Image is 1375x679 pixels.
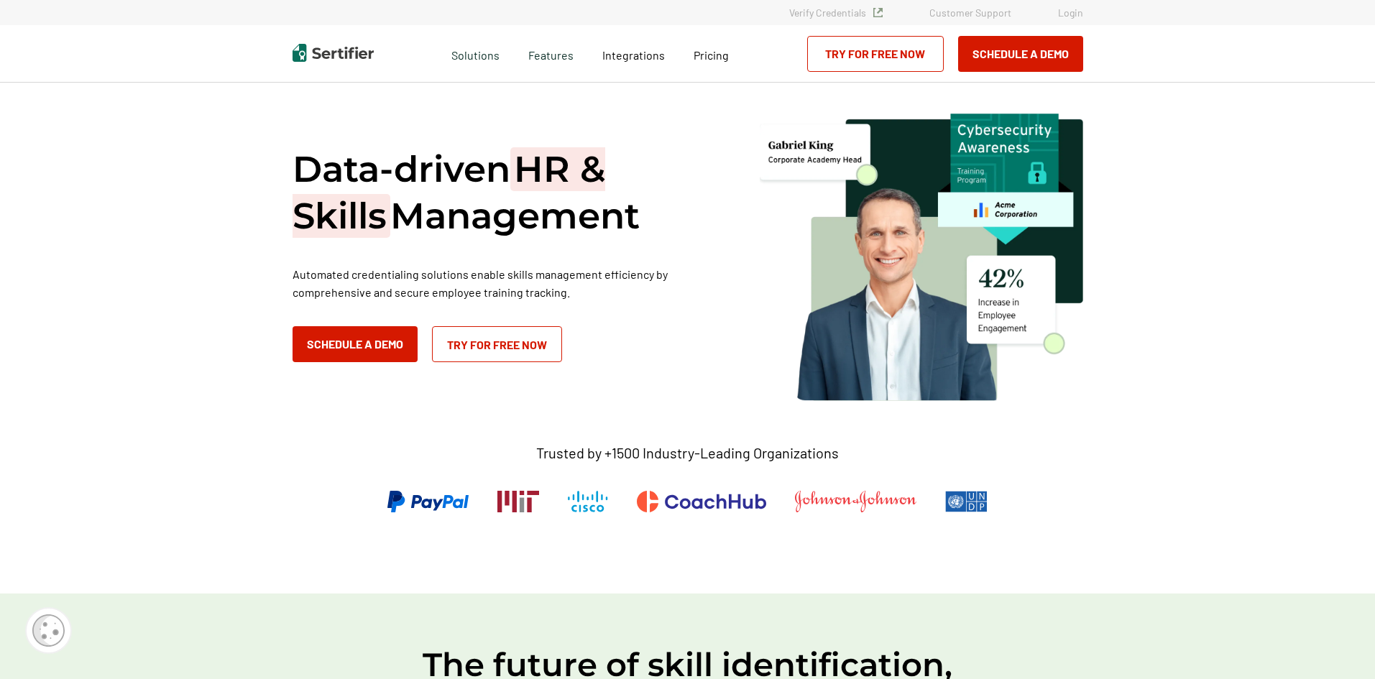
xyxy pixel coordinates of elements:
[536,444,839,462] p: Trusted by +1500 Industry-Leading Organizations
[789,6,883,19] a: Verify Credentials
[929,6,1011,19] a: Customer Support
[760,108,1083,401] img: solutions/employee training hero
[432,326,562,362] a: Try for Free Now
[1058,6,1083,19] a: Login
[807,36,944,72] a: Try for Free Now
[293,44,374,62] img: Sertifier | Digital Credentialing Platform
[694,48,729,62] span: Pricing
[387,491,469,512] img: PayPal
[293,326,418,362] button: Schedule a Demo
[1303,610,1375,679] iframe: Chat Widget
[451,45,500,63] span: Solutions
[293,265,724,301] p: Automated credentialing solutions enable skills management efficiency by comprehensive and secure...
[945,491,988,512] img: UNDP
[873,8,883,17] img: Verified
[568,491,608,512] img: Cisco
[528,45,574,63] span: Features
[602,45,665,63] a: Integrations
[293,146,724,239] h1: Data-driven Management
[637,491,766,512] img: CoachHub
[32,614,65,647] img: Cookie Popup Icon
[958,36,1083,72] button: Schedule a Demo
[497,491,539,512] img: Massachusetts Institute of Technology
[694,45,729,63] a: Pricing
[795,491,916,512] img: Johnson & Johnson
[602,48,665,62] span: Integrations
